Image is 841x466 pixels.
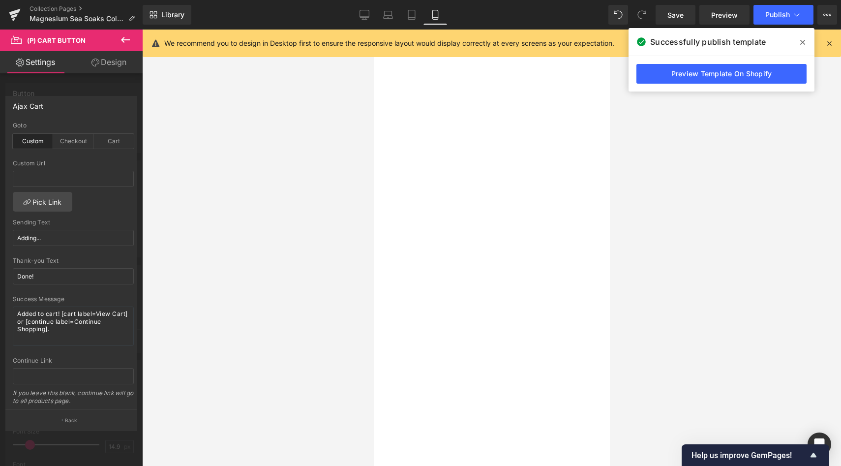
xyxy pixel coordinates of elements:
a: Preview [699,5,750,25]
a: Mobile [423,5,447,25]
span: Save [667,10,684,20]
div: Success Message [13,296,134,303]
a: Tablet [400,5,423,25]
button: More [817,5,837,25]
button: Publish [753,5,813,25]
div: Open Intercom Messenger [808,433,831,456]
span: Successfully publish template [650,36,766,48]
div: Ajax Cart [13,96,44,110]
div: If you leave this blank, continue link will go to all products page. [13,389,134,411]
a: Pick Link [13,192,72,212]
a: Design [73,51,145,73]
div: Custom [13,134,53,149]
button: Back [5,409,137,431]
a: New Library [143,5,191,25]
span: (P) Cart Button [27,36,86,44]
button: Show survey - Help us improve GemPages! [691,449,819,461]
div: Checkout [53,134,93,149]
span: Preview [711,10,738,20]
div: Goto [13,122,134,129]
span: Library [161,10,184,19]
button: Undo [608,5,628,25]
button: Redo [632,5,652,25]
a: Laptop [376,5,400,25]
div: Cart [93,134,134,149]
div: Thank-you Text [13,257,134,264]
div: Continue Link [13,357,134,364]
div: Sending Text [13,219,134,226]
p: We recommend you to design in Desktop first to ensure the responsive layout would display correct... [164,38,614,49]
p: Back [65,417,78,424]
div: Custom Url [13,160,134,167]
span: Help us improve GemPages! [691,451,808,460]
a: Desktop [353,5,376,25]
span: Publish [765,11,790,19]
span: Magnesium Sea Soaks Collection [30,15,124,23]
a: Collection Pages [30,5,143,13]
a: Preview Template On Shopify [636,64,807,84]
